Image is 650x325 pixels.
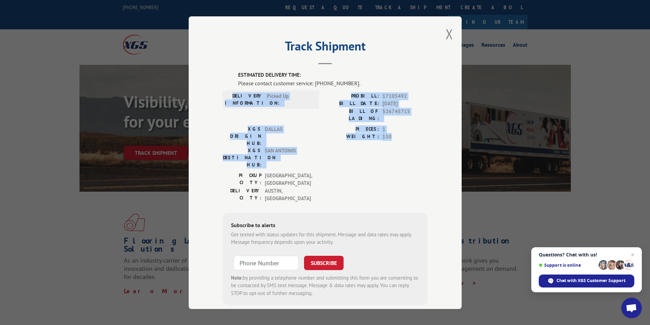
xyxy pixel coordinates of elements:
[265,172,311,187] span: [GEOGRAPHIC_DATA] , [GEOGRAPHIC_DATA]
[223,187,261,202] label: DELIVERY CITY:
[621,298,642,318] a: Open chat
[238,71,428,79] label: ESTIMATED DELIVERY TIME:
[382,100,428,108] span: [DATE]
[304,255,344,270] button: SUBSCRIBE
[446,25,453,43] button: Close modal
[539,252,634,257] span: Questions? Chat with us!
[265,147,311,168] span: SAN ANTONIO
[539,263,596,268] span: Support is online
[225,92,263,106] label: DELIVERY INFORMATION:
[231,231,419,246] div: Get texted with status updates for this shipment. Message and data rates may apply. Message frequ...
[231,274,419,297] div: by providing a telephone number and submitting this form you are consenting to be contacted by SM...
[265,125,311,147] span: DALLAS
[382,92,428,100] span: 17105492
[231,221,419,231] div: Subscribe to alerts
[382,107,428,122] span: 526745715
[234,255,299,270] input: Phone Number
[325,133,379,141] label: WEIGHT:
[223,41,428,54] h2: Track Shipment
[231,274,243,281] strong: Note:
[382,133,428,141] span: 150
[223,125,261,147] label: XGS ORIGIN HUB:
[382,125,428,133] span: 1
[325,100,379,108] label: BILL DATE:
[223,172,261,187] label: PICKUP CITY:
[325,92,379,100] label: PROBILL:
[267,92,313,106] span: Picked Up
[539,275,634,287] span: Chat with XGS Customer Support
[325,125,379,133] label: PIECES:
[325,107,379,122] label: BILL OF LADING:
[238,79,428,87] div: Please contact customer service: [PHONE_NUMBER].
[223,147,261,168] label: XGS DESTINATION HUB:
[557,278,625,284] span: Chat with XGS Customer Support
[265,187,311,202] span: AUSTIN , [GEOGRAPHIC_DATA]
